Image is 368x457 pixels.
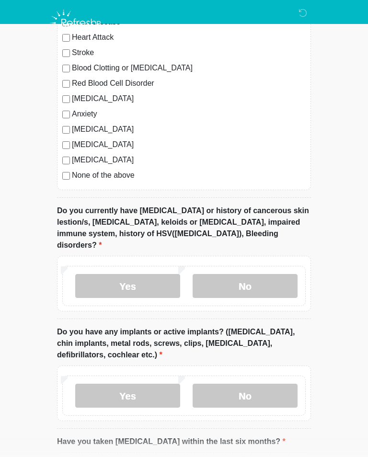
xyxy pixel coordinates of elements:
[72,78,306,89] label: Red Blood Cell Disorder
[62,126,70,134] input: [MEDICAL_DATA]
[72,62,306,74] label: Blood Clotting or [MEDICAL_DATA]
[62,49,70,57] input: Stroke
[72,108,306,120] label: Anxiety
[62,111,70,118] input: Anxiety
[62,65,70,72] input: Blood Clotting or [MEDICAL_DATA]
[57,436,286,447] label: Have you taken [MEDICAL_DATA] within the last six months?
[193,274,298,298] label: No
[62,95,70,103] input: [MEDICAL_DATA]
[62,157,70,164] input: [MEDICAL_DATA]
[72,154,306,166] label: [MEDICAL_DATA]
[75,274,180,298] label: Yes
[72,124,306,135] label: [MEDICAL_DATA]
[72,93,306,104] label: [MEDICAL_DATA]
[62,141,70,149] input: [MEDICAL_DATA]
[57,326,311,361] label: Do you have any implants or active implants? ([MEDICAL_DATA], chin implants, metal rods, screws, ...
[75,384,180,408] label: Yes
[62,172,70,180] input: None of the above
[47,7,105,39] img: Refresh RX Logo
[72,47,306,58] label: Stroke
[62,80,70,88] input: Red Blood Cell Disorder
[193,384,298,408] label: No
[57,205,311,251] label: Do you currently have [MEDICAL_DATA] or history of cancerous skin lestion/s, [MEDICAL_DATA], kelo...
[72,139,306,150] label: [MEDICAL_DATA]
[72,170,306,181] label: None of the above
